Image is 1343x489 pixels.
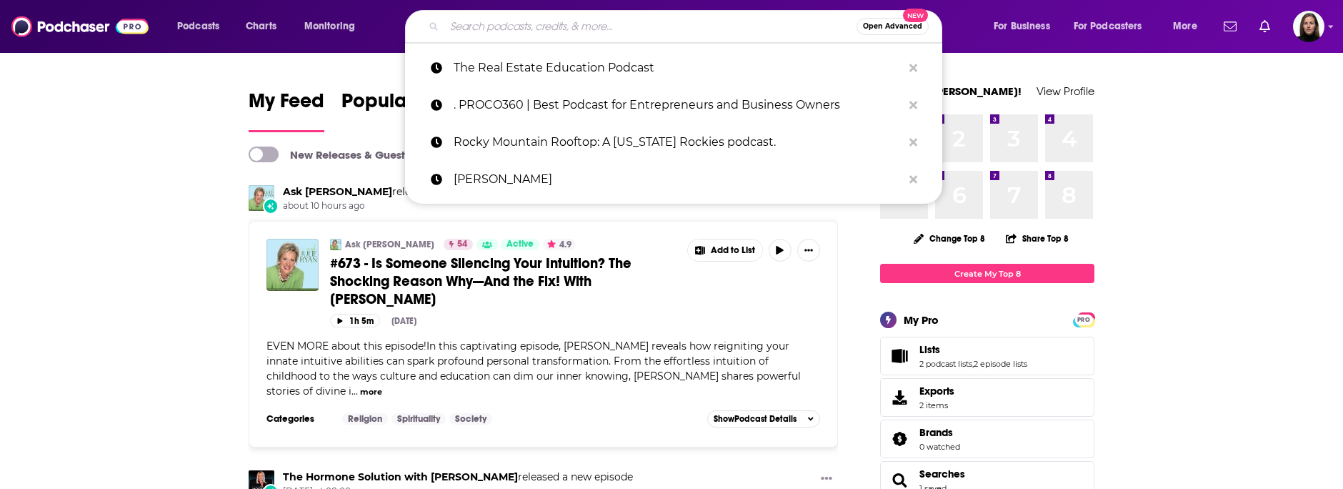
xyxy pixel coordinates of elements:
a: Ask [PERSON_NAME] [345,239,434,250]
img: User Profile [1293,11,1324,42]
p: dan caplis [454,161,902,198]
a: . PROCO360 | Best Podcast for Entrepreneurs and Business Owners [405,87,942,124]
button: Show profile menu [1293,11,1324,42]
span: Brands [919,426,953,439]
p: The Real Estate Education Podcast [454,49,902,87]
span: More [1173,16,1197,36]
p: Rocky Mountain Rooftop: A Colorado Rockies podcast. [454,124,902,161]
button: open menu [1163,15,1215,38]
span: Open Advanced [863,23,922,30]
a: Searches [919,468,965,480]
a: Popular Feed [341,89,463,132]
span: New [903,9,929,22]
span: Exports [919,385,954,397]
button: Open AdvancedNew [857,18,929,35]
a: Exports [880,378,1094,417]
a: Welcome [PERSON_NAME]! [880,84,1022,98]
a: Society [449,413,492,425]
button: Share Top 8 [1005,224,1069,252]
span: Lists [880,337,1094,375]
a: New Releases & Guests Only [249,147,436,162]
a: The Real Estate Education Podcast [405,49,942,87]
span: Podcasts [177,16,219,36]
button: open menu [294,15,374,38]
div: My Pro [904,313,939,327]
a: 54 [444,239,473,250]
span: Show Podcast Details [714,414,797,424]
span: Charts [246,16,276,36]
button: open menu [984,15,1068,38]
span: ... [351,385,358,397]
a: Lists [885,346,914,366]
span: 54 [457,237,467,252]
input: Search podcasts, credits, & more... [444,15,857,38]
h3: Categories [266,413,331,425]
img: Podchaser - Follow, Share and Rate Podcasts [11,13,149,40]
span: 2 items [919,400,954,410]
a: Brands [919,426,960,439]
a: 0 watched [919,442,960,452]
a: Religion [342,413,388,425]
span: For Podcasters [1074,16,1142,36]
span: PRO [1075,315,1092,325]
button: open menu [167,15,238,38]
span: EVEN MORE about this episode!In this captivating episode, [PERSON_NAME] reveals how reigniting yo... [266,340,801,397]
span: My Feed [249,89,324,122]
button: Show More Button [688,239,762,261]
div: New Episode [263,198,279,214]
a: Active [501,239,539,250]
span: Active [506,237,534,252]
h3: released a new episode [283,185,507,199]
div: Search podcasts, credits, & more... [419,10,956,43]
button: Show More Button [797,239,820,262]
span: Exports [885,387,914,407]
button: Show More Button [815,470,838,488]
button: Change Top 8 [905,229,994,247]
div: [DATE] [391,316,416,326]
a: Spirituality [391,413,446,425]
a: My Feed [249,89,324,132]
a: 2 podcast lists [919,359,972,369]
a: PRO [1075,314,1092,325]
a: [PERSON_NAME] [405,161,942,198]
span: #673 - Is Someone Silencing Your Intuition? The Shocking Reason Why—And the Fix! With [PERSON_NAME] [330,255,631,308]
span: Popular Feed [341,89,463,122]
a: Create My Top 8 [880,264,1094,283]
button: 1h 5m [330,314,380,327]
button: more [360,386,382,398]
a: Rocky Mountain Rooftop: A [US_STATE] Rockies podcast. [405,124,942,161]
img: Ask Julie Ryan [330,239,341,250]
a: Charts [236,15,285,38]
span: , [972,359,974,369]
a: View Profile [1037,84,1094,98]
img: #673 - Is Someone Silencing Your Intuition? The Shocking Reason Why—And the Fix! With Karoleen Fober [266,239,319,291]
span: Lists [919,343,940,356]
a: 2 episode lists [974,359,1027,369]
button: 4.9 [543,239,576,250]
span: Brands [880,420,1094,458]
a: #673 - Is Someone Silencing Your Intuition? The Shocking Reason Why—And the Fix! With [PERSON_NAME] [330,255,677,308]
a: Brands [885,429,914,449]
span: about 10 hours ago [283,200,507,212]
button: ShowPodcast Details [707,410,820,428]
p: . PROCO360 | Best Podcast for Entrepreneurs and Business Owners [454,87,902,124]
button: open menu [1064,15,1163,38]
a: Lists [919,343,1027,356]
a: Ask Julie Ryan [283,185,392,198]
img: Ask Julie Ryan [249,185,274,211]
a: Show notifications dropdown [1254,14,1276,39]
h3: released a new episode [283,470,633,484]
a: Show notifications dropdown [1218,14,1242,39]
span: For Business [994,16,1050,36]
a: The Hormone Solution with Karen Martel [283,470,518,483]
span: Monitoring [304,16,355,36]
span: Add to List [711,245,755,256]
span: Logged in as BevCat3 [1293,11,1324,42]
